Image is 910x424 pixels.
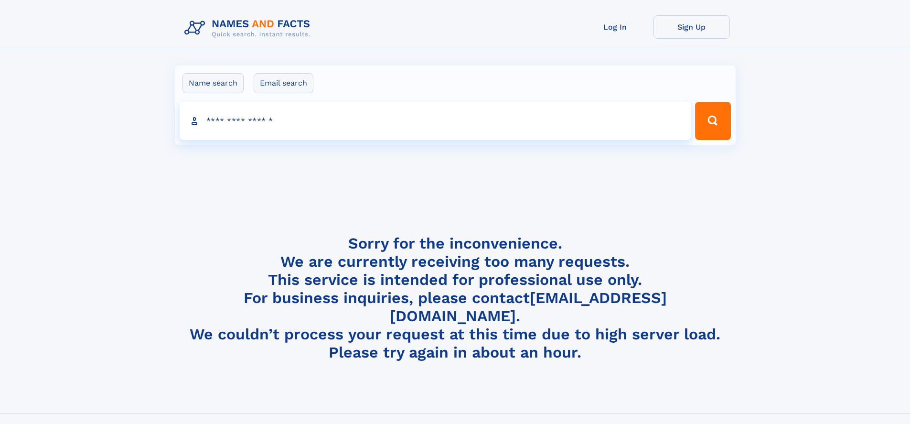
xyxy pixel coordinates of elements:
[577,15,653,39] a: Log In
[254,73,313,93] label: Email search
[390,289,667,325] a: [EMAIL_ADDRESS][DOMAIN_NAME]
[181,15,318,41] img: Logo Names and Facts
[180,102,691,140] input: search input
[182,73,244,93] label: Name search
[695,102,730,140] button: Search Button
[181,234,730,362] h4: Sorry for the inconvenience. We are currently receiving too many requests. This service is intend...
[653,15,730,39] a: Sign Up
